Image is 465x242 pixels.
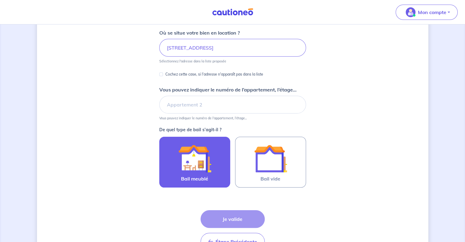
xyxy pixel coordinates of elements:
[165,71,263,78] p: Cochez cette case, si l'adresse n'apparaît pas dans la liste
[181,175,208,182] span: Bail meublé
[159,96,306,114] input: Appartement 2
[254,142,287,175] img: illu_empty_lease.svg
[396,5,458,20] button: illu_account_valid_menu.svgMon compte
[178,142,211,175] img: illu_furnished_lease.svg
[159,59,226,63] p: Sélectionnez l'adresse dans la liste proposée
[418,9,446,16] p: Mon compte
[406,7,415,17] img: illu_account_valid_menu.svg
[159,39,306,57] input: 2 rue de paris, 59000 lille
[159,128,306,132] p: De quel type de bail s’agit-il ?
[159,116,247,120] p: Vous pouvez indiquer le numéro de l’appartement, l’étage...
[159,29,240,36] p: Où se situe votre bien en location ?
[159,86,297,93] p: Vous pouvez indiquer le numéro de l’appartement, l’étage...
[210,8,256,16] img: Cautioneo
[260,175,280,182] span: Bail vide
